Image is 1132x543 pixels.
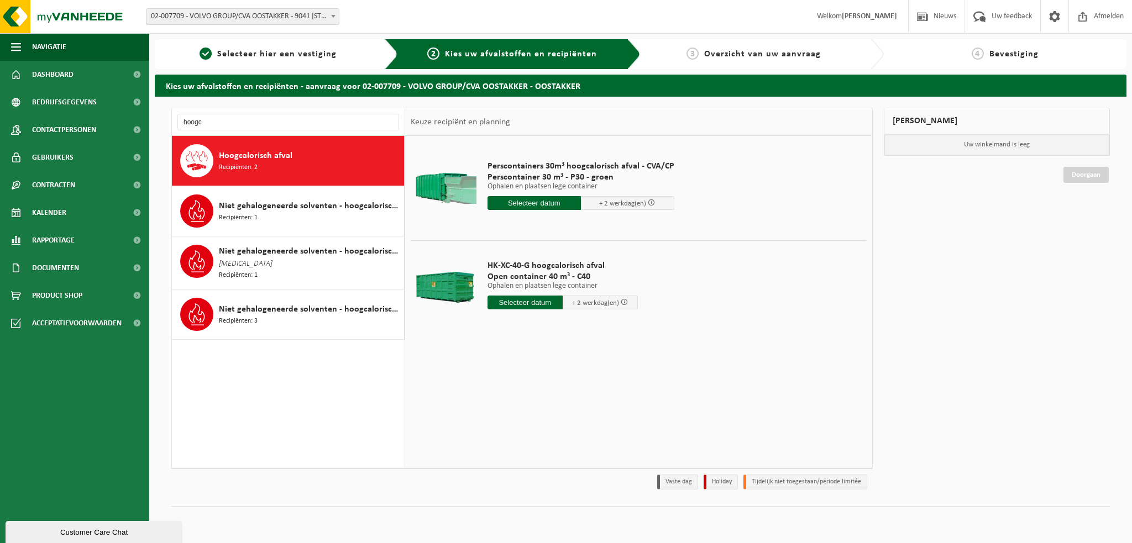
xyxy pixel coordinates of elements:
span: Kalender [32,199,66,226]
strong: [PERSON_NAME] [842,12,897,20]
span: 02-007709 - VOLVO GROUP/CVA OOSTAKKER - 9041 OOSTAKKER, SMALLEHEERWEG 31 [146,8,339,25]
span: [MEDICAL_DATA] [219,258,272,270]
span: Perscontainers 30m³ hoogcalorisch afval - CVA/CP [488,161,674,172]
span: Contracten [32,171,75,199]
button: Niet gehalogeneerde solventen - hoogcalorisch in kleinverpakking Recipiënten: 3 [172,289,405,340]
p: Ophalen en plaatsen lege container [488,183,674,191]
li: Tijdelijk niet toegestaan/période limitée [743,475,867,489]
span: 3 [686,48,699,60]
p: Uw winkelmand is leeg [884,134,1110,155]
span: Recipiënten: 1 [219,270,258,281]
span: Documenten [32,254,79,282]
p: Ophalen en plaatsen lege container [488,282,638,290]
a: Doorgaan [1063,167,1109,183]
span: + 2 werkdag(en) [572,299,619,307]
span: Recipiënten: 3 [219,316,258,326]
span: Acceptatievoorwaarden [32,309,122,337]
span: Niet gehalogeneerde solventen - hoogcalorisch in kleinverpakking [219,303,401,316]
span: Contactpersonen [32,116,96,144]
span: 1 [200,48,212,60]
span: 02-007709 - VOLVO GROUP/CVA OOSTAKKER - 9041 OOSTAKKER, SMALLEHEERWEG 31 [146,9,339,24]
span: Open container 40 m³ - C40 [488,271,638,282]
button: Niet gehalogeneerde solventen - hoogcalorisch in IBC [MEDICAL_DATA] Recipiënten: 1 [172,236,405,289]
h2: Kies uw afvalstoffen en recipiënten - aanvraag voor 02-007709 - VOLVO GROUP/CVA OOSTAKKER - OOSTA... [155,75,1126,96]
span: Niet gehalogeneerde solventen - hoogcalorisch in 200lt-vat [219,199,401,213]
span: Overzicht van uw aanvraag [704,50,821,59]
span: + 2 werkdag(en) [599,200,646,207]
input: Materiaal zoeken [177,114,399,130]
button: Niet gehalogeneerde solventen - hoogcalorisch in 200lt-vat Recipiënten: 1 [172,186,405,236]
span: 4 [972,48,984,60]
span: Kies uw afvalstoffen en recipiënten [445,50,597,59]
span: HK-XC-40-G hoogcalorisch afval [488,260,638,271]
button: Hoogcalorisch afval Recipiënten: 2 [172,136,405,186]
span: Dashboard [32,61,74,88]
span: Rapportage [32,226,75,254]
span: 2 [427,48,439,60]
span: Bevestiging [989,50,1039,59]
input: Selecteer datum [488,196,581,210]
span: Bedrijfsgegevens [32,88,97,116]
span: Recipiënten: 2 [219,162,258,173]
span: Niet gehalogeneerde solventen - hoogcalorisch in IBC [219,245,401,258]
li: Holiday [704,475,738,489]
span: Hoogcalorisch afval [219,149,292,162]
span: Recipiënten: 1 [219,213,258,223]
div: Keuze recipiënt en planning [405,108,516,136]
a: 1Selecteer hier een vestiging [160,48,376,61]
iframe: chat widget [6,519,185,543]
span: Perscontainer 30 m³ - P30 - groen [488,172,674,183]
span: Selecteer hier een vestiging [217,50,337,59]
span: Gebruikers [32,144,74,171]
span: Navigatie [32,33,66,61]
div: [PERSON_NAME] [884,108,1110,134]
span: Product Shop [32,282,82,309]
input: Selecteer datum [488,296,563,309]
li: Vaste dag [657,475,698,489]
